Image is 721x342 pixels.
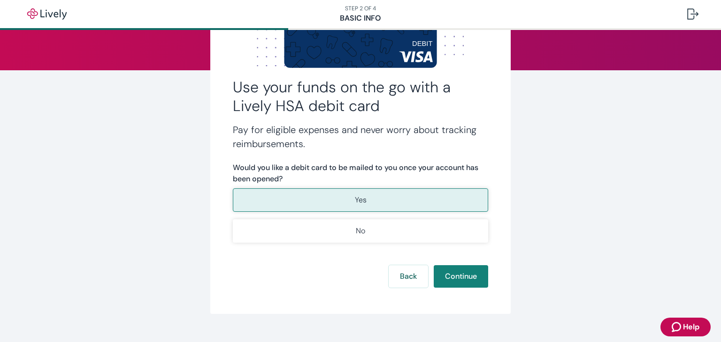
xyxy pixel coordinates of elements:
button: No [233,219,488,243]
span: Help [683,321,699,333]
h2: Use your funds on the go with a Lively HSA debit card [233,78,488,115]
button: Continue [434,265,488,288]
p: No [356,225,365,237]
button: Back [389,265,428,288]
h4: Pay for eligible expenses and never worry about tracking reimbursements. [233,123,488,151]
button: Log out [680,3,706,25]
svg: Zendesk support icon [672,321,683,333]
p: Yes [355,194,367,206]
button: Zendesk support iconHelp [660,318,711,336]
img: Lively [21,8,73,20]
label: Would you like a debit card to be mailed to you once your account has been opened? [233,162,488,185]
button: Yes [233,188,488,212]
